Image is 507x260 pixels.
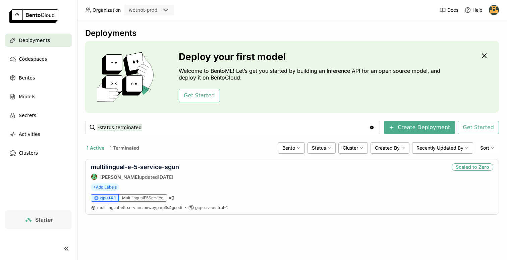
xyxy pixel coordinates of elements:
button: Get Started [179,89,220,102]
div: Cluster [338,142,368,154]
a: Docs [439,7,458,13]
span: Organization [93,7,121,13]
span: Bentos [19,74,35,82]
div: Recently Updated By [412,142,473,154]
div: Sort [476,142,499,154]
span: Models [19,93,35,101]
span: gpu.t4.1 [100,195,116,201]
span: Activities [19,130,40,138]
span: Bento [282,145,295,151]
a: Secrets [5,109,72,122]
span: : [142,205,143,210]
span: [DATE] [158,174,173,180]
a: Clusters [5,146,72,160]
span: Docs [447,7,458,13]
span: gcp-us-central-1 [195,205,228,210]
span: × 0 [168,195,174,201]
div: updated [91,173,179,180]
div: MultilingualE5Service [119,194,167,202]
a: Bentos [5,71,72,85]
a: multilingual_e5_service:onwoypmp3s4gqedf [97,205,182,210]
span: Secrets [19,111,36,119]
span: Codespaces [19,55,47,63]
p: Welcome to BentoML! Let’s get you started by building an Inference API for an open source model, ... [179,67,444,81]
strong: [PERSON_NAME] [100,174,139,180]
input: Selected wotnot-prod. [158,7,159,14]
div: Help [464,7,483,13]
svg: Clear value [369,125,375,130]
h3: Deploy your first model [179,51,444,62]
img: Darshit Bhuva [91,174,97,180]
span: Status [312,145,326,151]
button: 1 Terminated [108,144,140,152]
a: Deployments [5,34,72,47]
img: WotNot Developer [489,5,499,15]
span: +Add Labels [91,184,119,191]
span: Sort [480,145,489,151]
img: cover onboarding [91,52,163,102]
button: Create Deployment [384,121,455,134]
div: Scaled to Zero [452,163,493,171]
span: Cluster [343,145,358,151]
div: wotnot-prod [129,7,157,13]
button: 1 Active [85,144,106,152]
button: Get Started [458,121,499,134]
a: Codespaces [5,52,72,66]
a: Activities [5,127,72,141]
div: Bento [278,142,305,154]
span: Created By [375,145,400,151]
div: Status [307,142,336,154]
span: Help [472,7,483,13]
a: Starter [5,210,72,229]
span: multilingual_e5_service onwoypmp3s4gqedf [97,205,182,210]
span: Clusters [19,149,38,157]
div: Deployments [85,28,499,38]
span: Deployments [19,36,50,44]
div: Created By [371,142,409,154]
a: multilingual-e-5-service-sgun [91,163,179,170]
span: Recently Updated By [416,145,463,151]
span: Starter [35,216,53,223]
img: logo [9,9,58,23]
input: Search [97,122,369,133]
a: Models [5,90,72,103]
